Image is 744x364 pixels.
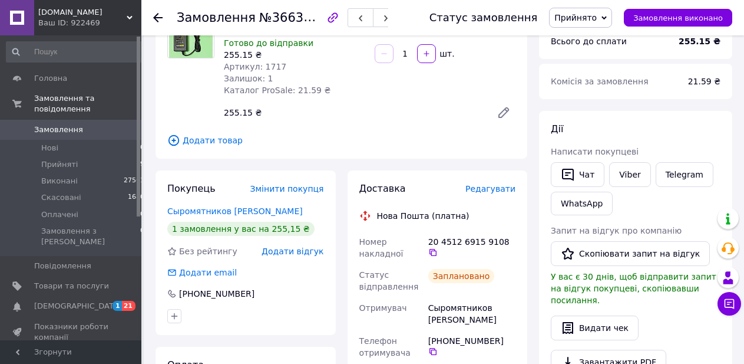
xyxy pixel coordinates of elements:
span: [DEMOGRAPHIC_DATA] [34,301,121,311]
span: Залишок: 1 [224,74,273,83]
span: Прийняті [41,159,78,170]
span: Готово до відправки [224,38,313,48]
span: Прийнято [554,13,597,22]
span: Каталог ProSale: 21.59 ₴ [224,86,330,95]
div: Статус замовлення [429,12,538,24]
span: Додати товар [167,134,515,147]
span: Артикул: 1717 [224,62,286,71]
a: Viber [609,162,650,187]
span: Номер накладної [359,237,404,258]
span: Комісія за замовлення [551,77,649,86]
span: Змінити покупця [250,184,324,194]
span: Замовлення та повідомлення [34,93,141,114]
span: Доставка [359,183,406,194]
span: Оплачені [41,209,78,220]
span: 0 [140,226,144,247]
div: Нова Пошта (платна) [374,210,472,222]
span: 0 [140,209,144,220]
span: Виконані [41,176,78,186]
span: Запит на відгук про компанію [551,226,682,235]
span: 0 [140,143,144,153]
a: Telegram [656,162,713,187]
div: 1 замовлення у вас на 255,15 ₴ [167,222,315,236]
span: Редагувати [465,184,515,194]
span: Статус відправлення [359,270,419,291]
input: Пошук [6,41,146,63]
span: Скасовані [41,192,81,203]
div: [PHONE_NUMBER] [178,288,256,300]
span: www.audiovideomag.com.ua [38,7,127,18]
span: Телефон отримувача [359,336,411,358]
button: Чат [551,162,604,187]
div: [PHONE_NUMBER] [428,335,515,356]
span: Головна [34,73,67,84]
button: Видати чек [551,316,639,340]
span: Написати покупцеві [551,147,639,156]
button: Скопіювати запит на відгук [551,241,710,266]
span: Замовлення [34,124,83,135]
span: 21.59 ₴ [688,77,720,86]
span: Повідомлення [34,261,91,271]
span: №366313673 [259,10,343,25]
div: 255.15 ₴ [224,49,365,61]
a: Сыромятников [PERSON_NAME] [167,206,303,216]
span: У вас є 30 днів, щоб відправити запит на відгук покупцеві, скопіювавши посилання. [551,272,716,305]
span: Замовлення виконано [633,14,723,22]
span: Всього до сплати [551,37,627,46]
span: Товари та послуги [34,281,109,291]
a: WhatsApp [551,192,613,215]
b: 255.15 ₴ [679,37,720,46]
span: Замовлення [177,11,256,25]
a: Редагувати [492,101,515,124]
span: 1680 [128,192,144,203]
span: 27561 [124,176,144,186]
button: Чат з покупцем [717,292,741,316]
div: Додати email [178,267,238,278]
span: 1 [113,301,122,311]
span: Показники роботи компанії [34,322,109,343]
div: Додати email [166,267,238,278]
span: Покупець [167,183,216,194]
span: Без рейтингу [179,247,237,256]
div: Сыромятников [PERSON_NAME] [426,297,518,330]
button: Замовлення виконано [624,9,732,27]
span: Отримувач [359,303,407,313]
span: Додати відгук [262,247,323,256]
div: Заплановано [428,269,495,283]
div: Ваш ID: 922469 [38,18,141,28]
span: 21 [122,301,135,311]
div: 255.15 ₴ [219,104,487,121]
span: Дії [551,123,563,135]
span: Нові [41,143,58,153]
div: 20 4512 6915 9108 [428,236,515,257]
div: шт. [437,48,456,60]
div: Повернутися назад [153,12,163,24]
span: Замовлення з [PERSON_NAME] [41,226,140,247]
span: 19 [136,159,144,170]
